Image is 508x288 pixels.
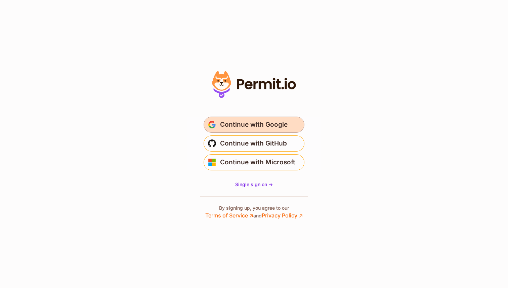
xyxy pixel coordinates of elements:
[262,212,303,219] a: Privacy Policy ↗
[205,205,303,219] p: By signing up, you agree to our and
[235,181,273,187] span: Single sign on ->
[235,181,273,188] a: Single sign on ->
[204,135,304,152] button: Continue with GitHub
[220,157,295,168] span: Continue with Microsoft
[204,117,304,133] button: Continue with Google
[204,154,304,170] button: Continue with Microsoft
[205,212,253,219] a: Terms of Service ↗
[220,138,287,149] span: Continue with GitHub
[220,119,288,130] span: Continue with Google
